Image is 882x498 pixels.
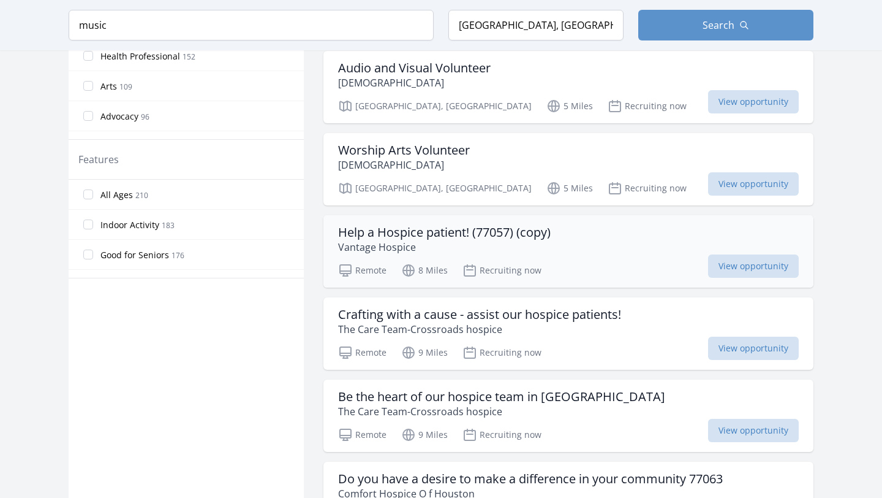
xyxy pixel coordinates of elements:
span: Search [703,18,734,33]
span: Good for Seniors [100,249,169,261]
input: Location [448,10,624,40]
span: View opportunity [708,419,799,442]
span: 109 [119,82,132,92]
p: Recruiting now [608,99,687,113]
h3: Worship Arts Volunteer [338,143,470,158]
h3: Audio and Visual Volunteer [338,61,491,75]
legend: Features [78,152,119,167]
button: Search [638,10,813,40]
p: Remote [338,345,386,360]
p: 9 Miles [401,345,448,360]
a: Audio and Visual Volunteer [DEMOGRAPHIC_DATA] [GEOGRAPHIC_DATA], [GEOGRAPHIC_DATA] 5 Miles Recrui... [323,51,813,123]
input: All Ages 210 [83,190,93,199]
h3: Do you have a desire to make a difference in your community 77063 [338,472,723,486]
span: 176 [171,250,184,261]
p: Recruiting now [462,345,541,360]
span: 152 [183,52,195,62]
h3: Help a Hospice patient! (77057) (copy) [338,225,551,240]
input: Advocacy 96 [83,111,93,121]
a: Crafting with a cause - assist our hospice patients! The Care Team-Crossroads hospice Remote 9 Mi... [323,297,813,370]
p: Remote [338,427,386,442]
input: Keyword [69,10,434,40]
p: Remote [338,263,386,278]
p: 5 Miles [546,181,593,196]
a: Be the heart of our hospice team in [GEOGRAPHIC_DATA] The Care Team-Crossroads hospice Remote 9 M... [323,380,813,452]
p: 8 Miles [401,263,448,278]
span: Indoor Activity [100,219,159,231]
span: 96 [141,112,149,122]
span: View opportunity [708,172,799,196]
input: Good for Seniors 176 [83,250,93,259]
p: [GEOGRAPHIC_DATA], [GEOGRAPHIC_DATA] [338,181,532,196]
span: All Ages [100,189,133,201]
h3: Crafting with a cause - assist our hospice patients! [338,307,621,322]
p: Recruiting now [608,181,687,196]
p: [DEMOGRAPHIC_DATA] [338,158,470,172]
p: Vantage Hospice [338,240,551,255]
h3: Be the heart of our hospice team in [GEOGRAPHIC_DATA] [338,389,665,404]
span: View opportunity [708,90,799,113]
p: 9 Miles [401,427,448,442]
span: 210 [135,190,148,201]
span: 183 [162,220,175,231]
span: View opportunity [708,255,799,278]
span: View opportunity [708,337,799,360]
p: The Care Team-Crossroads hospice [338,404,665,419]
p: [GEOGRAPHIC_DATA], [GEOGRAPHIC_DATA] [338,99,532,113]
p: Recruiting now [462,263,541,278]
span: Arts [100,80,117,93]
a: Help a Hospice patient! (77057) (copy) Vantage Hospice Remote 8 Miles Recruiting now View opportu... [323,215,813,288]
p: Recruiting now [462,427,541,442]
span: Health Professional [100,50,180,63]
a: Worship Arts Volunteer [DEMOGRAPHIC_DATA] [GEOGRAPHIC_DATA], [GEOGRAPHIC_DATA] 5 Miles Recruiting... [323,133,813,205]
p: [DEMOGRAPHIC_DATA] [338,75,491,90]
p: 5 Miles [546,99,593,113]
span: Advocacy [100,110,138,123]
input: Indoor Activity 183 [83,220,93,229]
input: Health Professional 152 [83,51,93,61]
input: Arts 109 [83,81,93,91]
p: The Care Team-Crossroads hospice [338,322,621,337]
